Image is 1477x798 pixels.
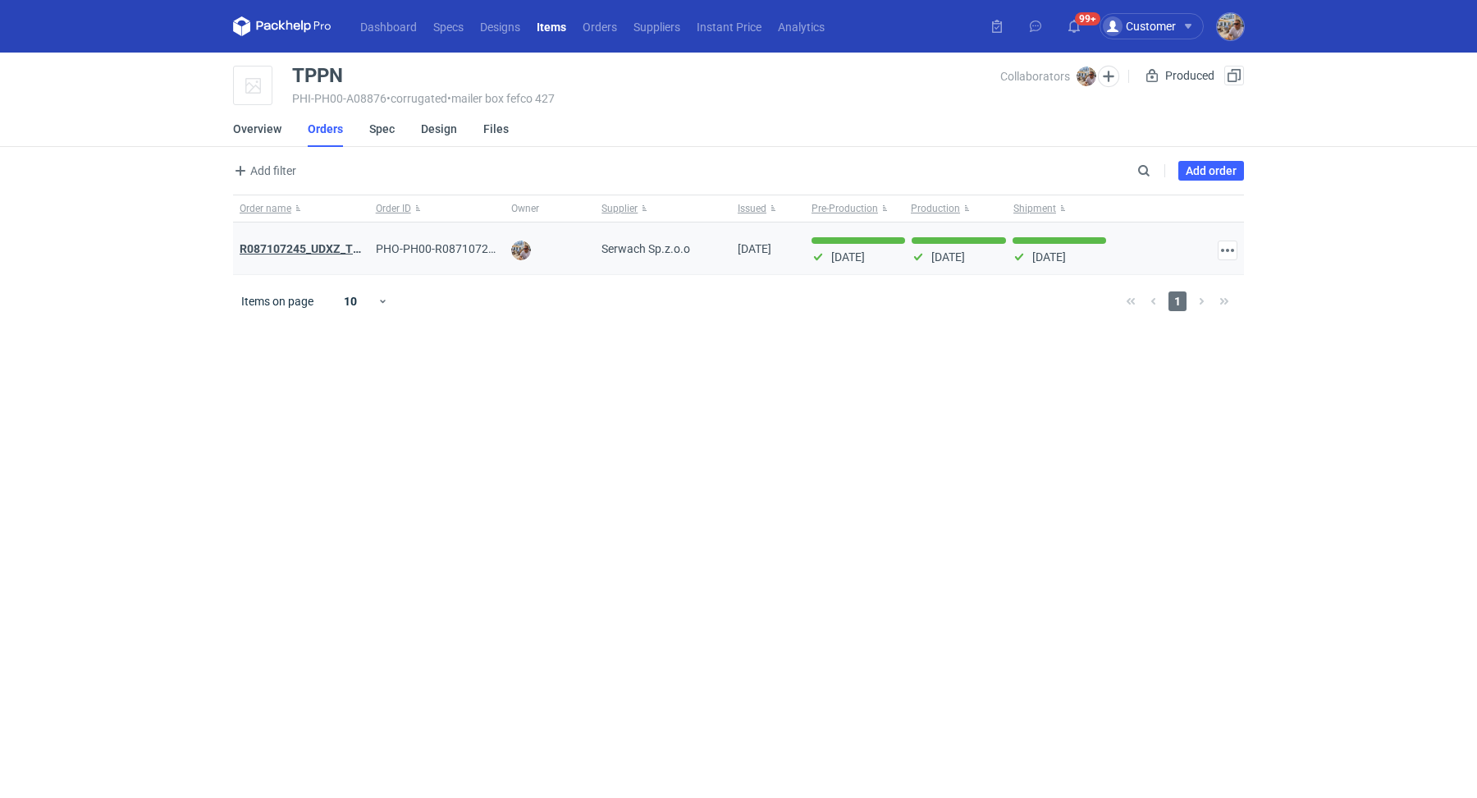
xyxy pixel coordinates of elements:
[231,161,296,181] span: Add filter
[1000,70,1070,83] span: Collaborators
[472,16,528,36] a: Designs
[240,202,291,215] span: Order name
[230,161,297,181] button: Add filter
[1100,13,1217,39] button: Customer
[831,250,865,264] p: [DATE]
[1098,66,1119,87] button: Edit collaborators
[483,111,509,147] a: Files
[1013,202,1056,215] span: Shipment
[1217,13,1244,40] img: Michał Palasek
[738,202,766,215] span: Issued
[601,202,638,215] span: Supplier
[1134,161,1187,181] input: Search
[1218,241,1237,260] button: Actions
[324,290,377,313] div: 10
[805,195,908,222] button: Pre-Production
[421,111,457,147] a: Design
[376,202,411,215] span: Order ID
[352,16,425,36] a: Dashboard
[292,66,343,85] div: TPPN
[292,92,1000,105] div: PHI-PH00-A08876
[625,16,688,36] a: Suppliers
[233,111,281,147] a: Overview
[511,202,539,215] span: Owner
[1010,195,1113,222] button: Shipment
[770,16,833,36] a: Analytics
[241,293,313,310] span: Items on page
[1168,291,1187,311] span: 1
[369,195,505,222] button: Order ID
[601,241,690,257] span: Serwach Sp.z.o.o
[369,111,395,147] a: Spec
[911,202,960,215] span: Production
[731,195,805,222] button: Issued
[574,16,625,36] a: Orders
[376,242,569,255] span: PHO-PH00-R087107245_UDXZ_TPPN
[1142,66,1218,85] div: Produced
[738,242,771,255] span: 01/08/2025
[1103,16,1176,36] div: Customer
[908,195,1010,222] button: Production
[425,16,472,36] a: Specs
[233,195,369,222] button: Order name
[240,242,376,255] a: R087107245_UDXZ_TPPN
[233,16,332,36] svg: Packhelp Pro
[1061,13,1087,39] button: 99+
[386,92,447,105] span: • corrugated
[931,250,965,264] p: [DATE]
[812,202,878,215] span: Pre-Production
[1178,161,1244,181] a: Add order
[1224,66,1244,85] button: Duplicate Item
[511,241,531,260] img: Michał Palasek
[447,92,555,105] span: • mailer box fefco 427
[308,111,343,147] a: Orders
[1077,66,1096,86] img: Michał Palasek
[595,222,731,275] div: Serwach Sp.z.o.o
[595,195,731,222] button: Supplier
[688,16,770,36] a: Instant Price
[1032,250,1066,264] p: [DATE]
[528,16,574,36] a: Items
